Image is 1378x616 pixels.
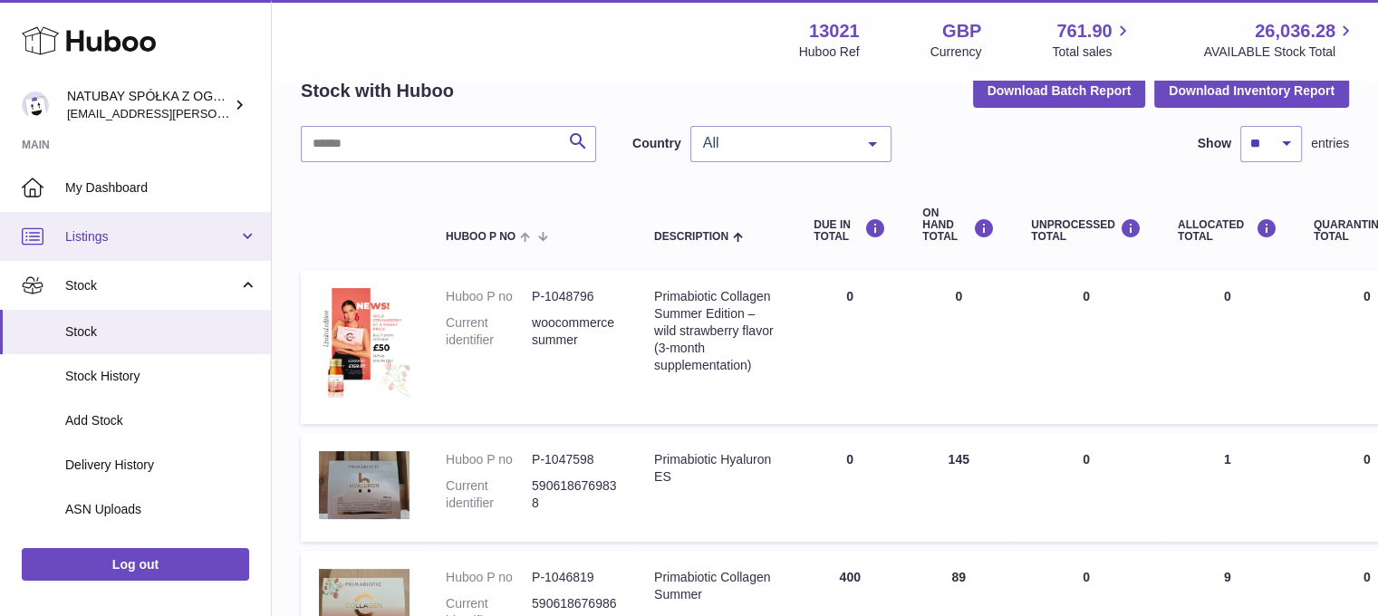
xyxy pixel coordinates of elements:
dt: Current identifier [446,314,532,349]
td: 0 [1013,270,1160,424]
td: 0 [1160,270,1296,424]
a: Log out [22,548,249,581]
div: Huboo Ref [799,43,860,61]
span: entries [1311,135,1349,152]
td: 0 [795,433,904,542]
dd: woocommercesummer [532,314,618,349]
span: Description [654,231,728,243]
label: Show [1198,135,1231,152]
button: Download Inventory Report [1154,74,1349,107]
span: ASN Uploads [65,501,257,518]
img: product image [319,451,410,519]
span: Stock History [65,368,257,385]
dd: P-1048796 [532,288,618,305]
span: 761.90 [1056,19,1112,43]
td: 145 [904,433,1013,542]
span: Listings [65,228,238,245]
div: Primabiotic Hyaluron ES [654,451,777,486]
dd: P-1046819 [532,569,618,586]
div: ON HAND Total [922,207,995,244]
div: ALLOCATED Total [1178,218,1277,243]
a: 761.90 Total sales [1052,19,1132,61]
span: [EMAIL_ADDRESS][PERSON_NAME][DOMAIN_NAME] [67,106,363,120]
dt: Huboo P no [446,451,532,468]
strong: GBP [942,19,981,43]
td: 0 [904,270,1013,424]
div: DUE IN TOTAL [814,218,886,243]
span: 0 [1364,289,1371,303]
div: Currency [930,43,982,61]
span: Stock [65,277,238,294]
div: Primabiotic Collagen Summer [654,569,777,603]
div: Primabiotic Collagen Summer Edition – wild strawberry flavor (3-month supplementation) [654,288,777,373]
dd: 5906186769838 [532,477,618,512]
span: Total sales [1052,43,1132,61]
td: 0 [795,270,904,424]
span: All [699,134,854,152]
a: 26,036.28 AVAILABLE Stock Total [1203,19,1356,61]
span: 0 [1364,452,1371,467]
dd: P-1047598 [532,451,618,468]
span: Add Stock [65,412,257,429]
span: Stock [65,323,257,341]
dt: Current identifier [446,477,532,512]
button: Download Batch Report [973,74,1146,107]
span: 26,036.28 [1255,19,1335,43]
span: Huboo P no [446,231,516,243]
span: 0 [1364,570,1371,584]
strong: 13021 [809,19,860,43]
td: 1 [1160,433,1296,542]
span: AVAILABLE Stock Total [1203,43,1356,61]
span: My Dashboard [65,179,257,197]
span: Delivery History [65,457,257,474]
td: 0 [1013,433,1160,542]
div: UNPROCESSED Total [1031,218,1142,243]
div: NATUBAY SPÓŁKA Z OGRANICZONĄ ODPOWIEDZIALNOŚCIĄ [67,88,230,122]
h2: Stock with Huboo [301,79,454,103]
img: kacper.antkowski@natubay.pl [22,91,49,119]
img: product image [319,288,410,401]
dt: Huboo P no [446,569,532,586]
label: Country [632,135,681,152]
dt: Huboo P no [446,288,532,305]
